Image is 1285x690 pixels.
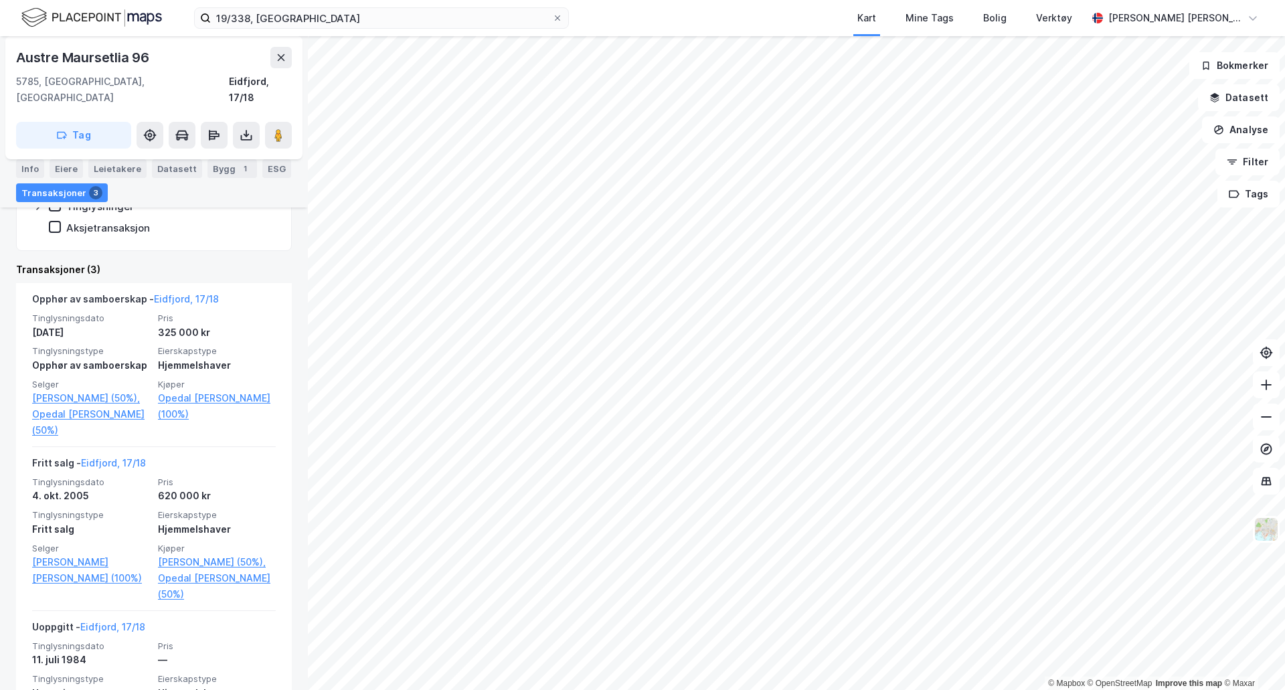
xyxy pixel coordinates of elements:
[154,293,219,305] a: Eidfjord, 17/18
[89,186,102,199] div: 3
[1218,626,1285,690] div: Kontrollprogram for chat
[32,455,146,477] div: Fritt salg -
[158,477,276,488] span: Pris
[211,8,552,28] input: Søk på adresse, matrikkel, gårdeiere, leietakere eller personer
[158,325,276,341] div: 325 000 kr
[32,652,150,668] div: 11. juli 1984
[32,640,150,652] span: Tinglysningsdato
[32,390,150,406] a: [PERSON_NAME] (50%),
[1156,679,1222,688] a: Improve this map
[158,313,276,324] span: Pris
[16,47,152,68] div: Austre Maursetlia 96
[81,457,146,468] a: Eidfjord, 17/18
[32,554,150,586] a: [PERSON_NAME] [PERSON_NAME] (100%)
[238,162,252,175] div: 1
[857,10,876,26] div: Kart
[158,543,276,554] span: Kjøper
[32,345,150,357] span: Tinglysningstype
[158,570,276,602] a: Opedal [PERSON_NAME] (50%)
[32,379,150,390] span: Selger
[32,406,150,438] a: Opedal [PERSON_NAME] (50%)
[262,159,291,178] div: ESG
[158,379,276,390] span: Kjøper
[32,477,150,488] span: Tinglysningsdato
[32,619,145,640] div: Uoppgitt -
[158,357,276,373] div: Hjemmelshaver
[1215,149,1280,175] button: Filter
[158,345,276,357] span: Eierskapstype
[158,509,276,521] span: Eierskapstype
[32,325,150,341] div: [DATE]
[207,159,257,178] div: Bygg
[16,262,292,278] div: Transaksjoner (3)
[16,183,108,202] div: Transaksjoner
[1189,52,1280,79] button: Bokmerker
[158,652,276,668] div: —
[906,10,954,26] div: Mine Tags
[1108,10,1242,26] div: [PERSON_NAME] [PERSON_NAME]
[32,357,150,373] div: Opphør av samboerskap
[66,222,150,234] div: Aksjetransaksjon
[32,488,150,504] div: 4. okt. 2005
[1198,84,1280,111] button: Datasett
[1254,517,1279,542] img: Z
[1036,10,1072,26] div: Verktøy
[32,291,219,313] div: Opphør av samboerskap -
[16,122,131,149] button: Tag
[16,159,44,178] div: Info
[1202,116,1280,143] button: Analyse
[16,74,229,106] div: 5785, [GEOGRAPHIC_DATA], [GEOGRAPHIC_DATA]
[21,6,162,29] img: logo.f888ab2527a4732fd821a326f86c7f29.svg
[80,621,145,632] a: Eidfjord, 17/18
[32,521,150,537] div: Fritt salg
[1217,181,1280,207] button: Tags
[152,159,202,178] div: Datasett
[1218,626,1285,690] iframe: Chat Widget
[1048,679,1085,688] a: Mapbox
[158,554,276,570] a: [PERSON_NAME] (50%),
[32,313,150,324] span: Tinglysningsdato
[158,673,276,685] span: Eierskapstype
[983,10,1007,26] div: Bolig
[158,390,276,422] a: Opedal [PERSON_NAME] (100%)
[229,74,292,106] div: Eidfjord, 17/18
[158,521,276,537] div: Hjemmelshaver
[32,673,150,685] span: Tinglysningstype
[32,509,150,521] span: Tinglysningstype
[32,543,150,554] span: Selger
[88,159,147,178] div: Leietakere
[158,640,276,652] span: Pris
[1088,679,1152,688] a: OpenStreetMap
[50,159,83,178] div: Eiere
[158,488,276,504] div: 620 000 kr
